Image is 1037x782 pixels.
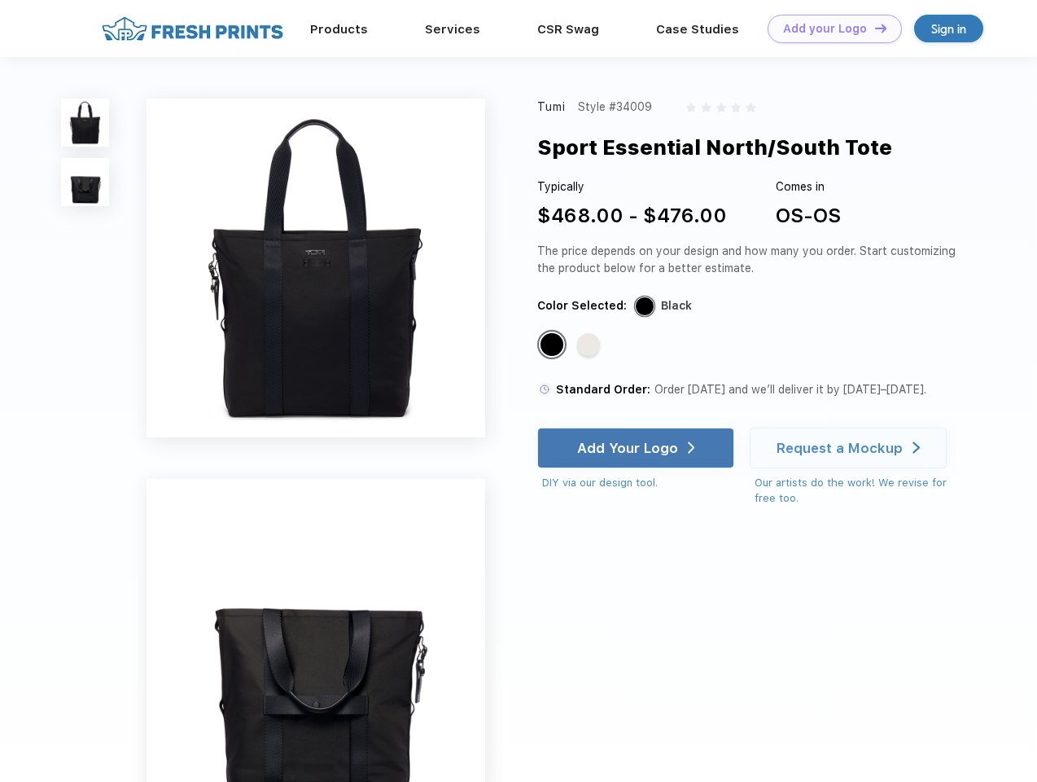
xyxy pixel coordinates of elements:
[578,99,652,116] div: Style #34009
[537,382,552,397] img: standard order
[61,99,109,147] img: func=resize&h=100
[147,99,485,437] img: func=resize&h=640
[310,22,368,37] a: Products
[537,132,892,163] div: Sport Essential North/South Tote
[537,297,627,314] div: Color Selected:
[537,201,727,231] div: $468.00 - $476.00
[912,442,920,454] img: white arrow
[701,103,711,112] img: gray_star.svg
[654,383,926,396] span: Order [DATE] and we’ll deliver it by [DATE]–[DATE].
[746,103,755,112] img: gray_star.svg
[716,103,726,112] img: gray_star.svg
[661,297,692,314] div: Black
[537,178,727,195] div: Typically
[776,178,841,195] div: Comes in
[688,442,695,454] img: white arrow
[577,333,600,356] div: Off White Tan
[875,24,886,33] img: DT
[97,15,288,43] img: fo%20logo%202.webp
[783,22,867,36] div: Add your Logo
[537,99,567,116] div: Tumi
[577,440,678,456] div: Add Your Logo
[537,243,962,277] div: The price depends on your design and how many you order. Start customizing the product below for ...
[931,20,966,38] div: Sign in
[61,158,109,206] img: func=resize&h=100
[556,383,650,396] span: Standard Order:
[731,103,741,112] img: gray_star.svg
[777,440,903,456] div: Request a Mockup
[776,201,841,231] div: OS-OS
[542,475,734,491] div: DIY via our design tool.
[540,333,563,356] div: Black
[755,475,962,507] div: Our artists do the work! We revise for free too.
[686,103,696,112] img: gray_star.svg
[914,15,983,42] a: Sign in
